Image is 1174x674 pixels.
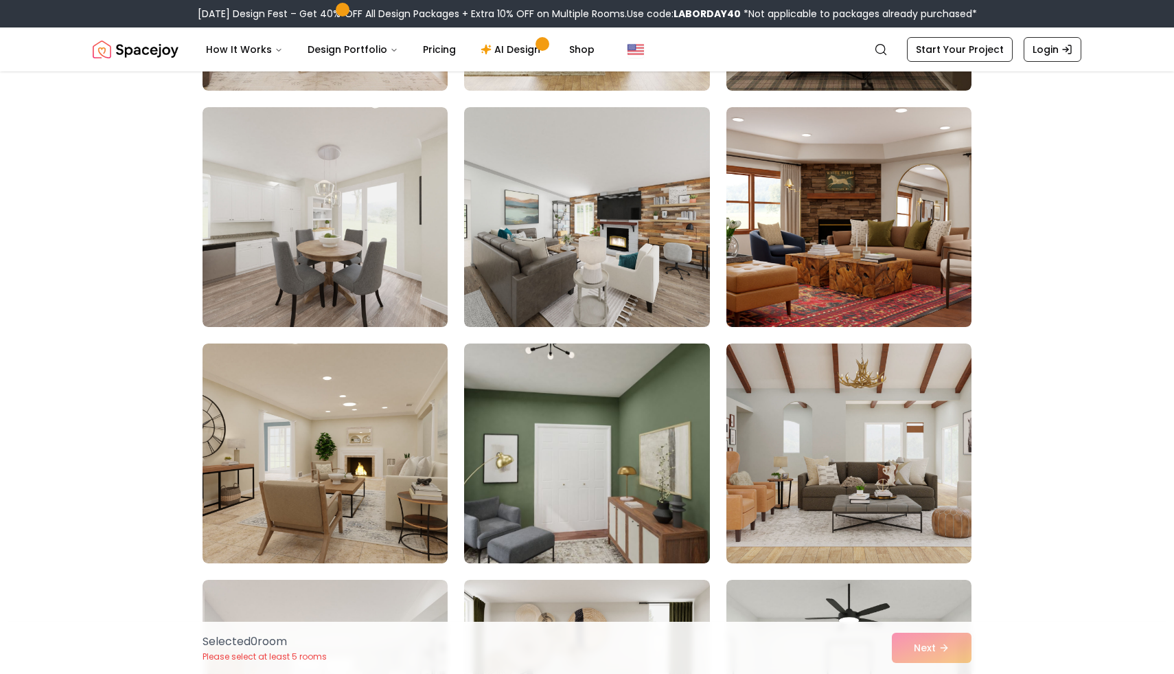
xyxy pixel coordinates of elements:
[627,7,741,21] span: Use code:
[203,107,448,327] img: Room room-64
[203,651,327,662] p: Please select at least 5 rooms
[741,7,977,21] span: *Not applicable to packages already purchased*
[93,36,179,63] a: Spacejoy
[203,633,327,650] p: Selected 0 room
[464,107,709,327] img: Room room-65
[412,36,467,63] a: Pricing
[907,37,1013,62] a: Start Your Project
[93,36,179,63] img: Spacejoy Logo
[470,36,555,63] a: AI Design
[203,344,448,563] img: Room room-67
[464,344,709,563] img: Room room-68
[726,344,971,563] img: Room room-69
[297,36,409,63] button: Design Portfolio
[198,7,977,21] div: [DATE] Design Fest – Get 40% OFF All Design Packages + Extra 10% OFF on Multiple Rooms.
[628,41,644,58] img: United States
[93,27,1081,71] nav: Global
[726,107,971,327] img: Room room-66
[1024,37,1081,62] a: Login
[558,36,606,63] a: Shop
[195,36,606,63] nav: Main
[674,7,741,21] b: LABORDAY40
[195,36,294,63] button: How It Works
